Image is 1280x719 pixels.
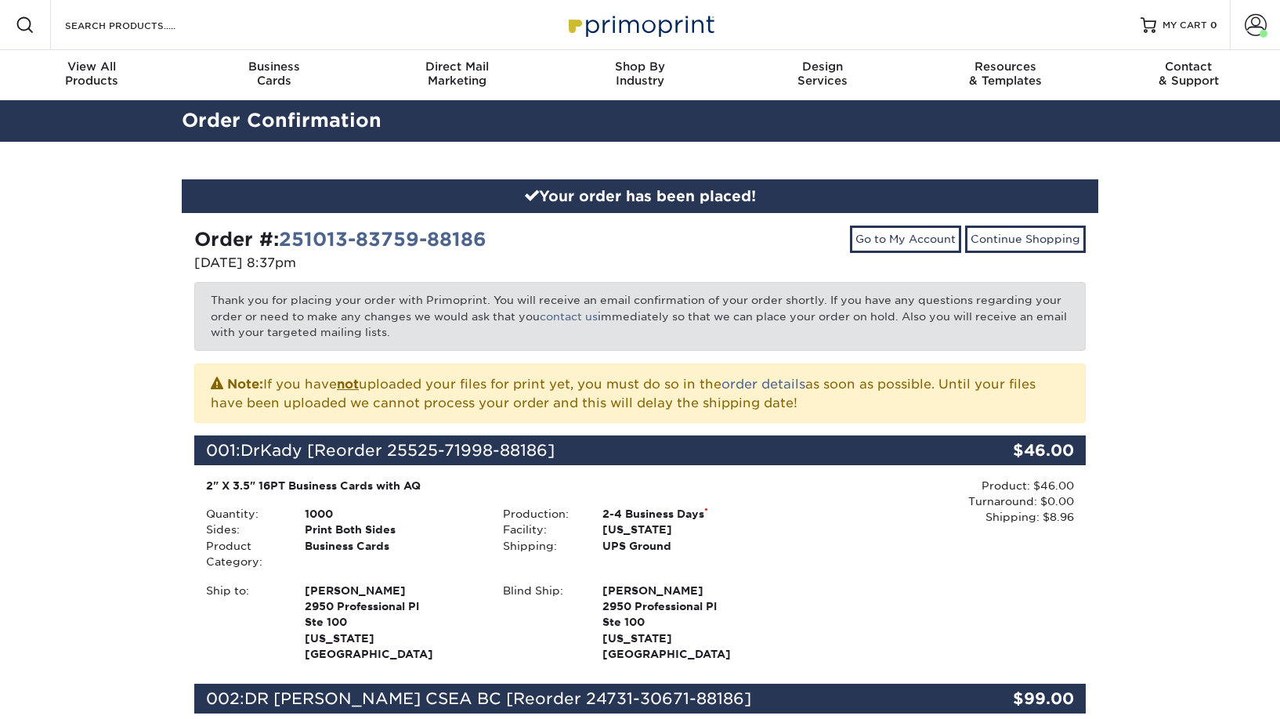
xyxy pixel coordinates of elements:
[305,598,479,614] span: 2950 Professional Pl
[194,435,937,465] div: 001:
[548,50,731,100] a: Shop ByIndustry
[194,538,293,570] div: Product Category:
[937,435,1086,465] div: $46.00
[732,60,914,88] div: Services
[244,689,751,708] span: DR [PERSON_NAME] CSEA BC [Reorder 24731-30671-88186]
[548,60,731,88] div: Industry
[182,179,1098,214] div: Your order has been placed!
[194,522,293,537] div: Sides:
[789,478,1074,526] div: Product: $46.00 Turnaround: $0.00 Shipping: $8.96
[591,522,789,537] div: [US_STATE]
[937,684,1086,714] div: $99.00
[548,60,731,74] span: Shop By
[305,583,479,661] strong: [US_STATE][GEOGRAPHIC_DATA]
[1097,60,1280,88] div: & Support
[366,60,548,88] div: Marketing
[602,583,777,598] span: [PERSON_NAME]
[63,16,216,34] input: SEARCH PRODUCTS.....
[183,50,365,100] a: BusinessCards
[194,506,293,522] div: Quantity:
[305,614,479,630] span: Ste 100
[293,522,491,537] div: Print Both Sides
[293,538,491,570] div: Business Cards
[366,50,548,100] a: Direct MailMarketing
[602,598,777,614] span: 2950 Professional Pl
[1162,19,1207,32] span: MY CART
[305,583,479,598] span: [PERSON_NAME]
[732,50,914,100] a: DesignServices
[602,583,777,661] strong: [US_STATE][GEOGRAPHIC_DATA]
[183,60,365,88] div: Cards
[491,583,590,663] div: Blind Ship:
[850,226,961,252] a: Go to My Account
[1210,20,1217,31] span: 0
[1097,60,1280,74] span: Contact
[170,107,1110,135] h2: Order Confirmation
[194,282,1086,350] p: Thank you for placing your order with Primoprint. You will receive an email confirmation of your ...
[194,228,486,251] strong: Order #:
[337,377,359,392] b: not
[914,50,1097,100] a: Resources& Templates
[591,506,789,522] div: 2-4 Business Days
[227,377,263,392] strong: Note:
[491,506,590,522] div: Production:
[732,60,914,74] span: Design
[540,310,598,323] a: contact us
[293,506,491,522] div: 1000
[1097,50,1280,100] a: Contact& Support
[366,60,548,74] span: Direct Mail
[491,522,590,537] div: Facility:
[914,60,1097,88] div: & Templates
[721,377,805,392] a: order details
[211,374,1069,413] p: If you have uploaded your files for print yet, you must do so in the as soon as possible. Until y...
[183,60,365,74] span: Business
[240,441,555,460] span: DrKady [Reorder 25525-71998-88186]
[194,583,293,663] div: Ship to:
[562,8,718,42] img: Primoprint
[591,538,789,554] div: UPS Ground
[602,614,777,630] span: Ste 100
[206,478,777,493] div: 2" X 3.5" 16PT Business Cards with AQ
[194,254,628,273] p: [DATE] 8:37pm
[914,60,1097,74] span: Resources
[965,226,1086,252] a: Continue Shopping
[491,538,590,554] div: Shipping:
[279,228,486,251] a: 251013-83759-88186
[194,684,937,714] div: 002:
